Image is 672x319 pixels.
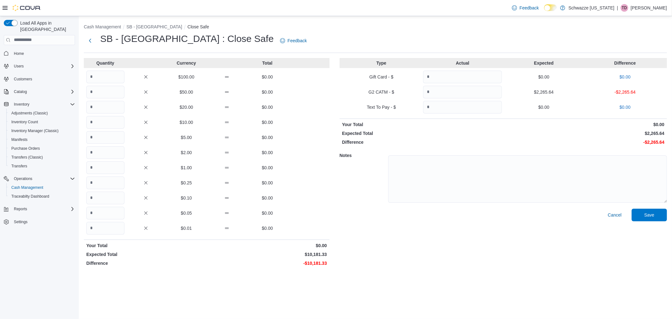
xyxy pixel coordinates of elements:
button: Inventory [11,101,32,108]
button: Catalog [11,88,29,96]
button: Cash Management [6,183,78,192]
span: Inventory Manager (Classic) [9,127,75,135]
span: Save [644,212,654,218]
a: Cash Management [9,184,46,191]
p: $10.00 [167,119,205,125]
input: Quantity [86,101,124,113]
a: Feedback [278,34,309,47]
p: $0.00 [504,104,583,110]
input: Quantity [86,146,124,159]
button: Close Safe [187,24,209,29]
a: Home [11,50,26,57]
p: Gift Card - $ [342,74,421,80]
p: $0.00 [248,210,286,216]
button: Adjustments (Classic) [6,109,78,118]
p: Difference [586,60,664,66]
p: $0.00 [248,74,286,80]
span: Reports [14,206,27,212]
input: Quantity [423,86,502,98]
button: Cash Management [84,24,121,29]
p: $100.00 [167,74,205,80]
p: Quantity [86,60,124,66]
button: Purchase Orders [6,144,78,153]
p: $0.00 [504,121,664,128]
span: Operations [11,175,75,183]
p: $0.00 [208,242,327,249]
span: Catalog [14,89,27,94]
p: Actual [423,60,502,66]
input: Quantity [86,192,124,204]
p: Type [342,60,421,66]
p: $0.00 [248,149,286,156]
p: -$10,181.33 [208,260,327,266]
button: Next [84,34,96,47]
p: $0.00 [248,180,286,186]
span: Inventory Count [9,118,75,126]
p: $0.25 [167,180,205,186]
p: $0.10 [167,195,205,201]
span: Customers [14,77,32,82]
input: Quantity [86,116,124,129]
p: Difference [342,139,502,145]
p: $2.00 [167,149,205,156]
p: $0.00 [248,165,286,171]
span: Users [14,64,24,69]
nav: Complex example [4,46,75,243]
span: Feedback [520,5,539,11]
p: Your Total [342,121,502,128]
span: Feedback [288,38,307,44]
button: Home [1,49,78,58]
button: Save [632,209,667,221]
span: Cash Management [9,184,75,191]
img: Cova [13,5,41,11]
span: Cancel [608,212,622,218]
button: Users [11,62,26,70]
input: Quantity [86,161,124,174]
p: -$2,265.64 [504,139,664,145]
h5: Notes [340,149,387,162]
button: Inventory [1,100,78,109]
p: $0.00 [248,104,286,110]
span: Settings [14,219,27,224]
p: $0.00 [586,104,664,110]
p: $10,181.33 [208,251,327,258]
a: Inventory Manager (Classic) [9,127,61,135]
a: Manifests [9,136,30,143]
span: Adjustments (Classic) [11,111,48,116]
input: Quantity [86,222,124,235]
p: -$2,265.64 [586,89,664,95]
button: Traceabilty Dashboard [6,192,78,201]
span: Purchase Orders [11,146,40,151]
span: TD [622,4,627,12]
a: Adjustments (Classic) [9,109,50,117]
span: Transfers (Classic) [9,154,75,161]
input: Quantity [86,86,124,98]
p: | [617,4,618,12]
p: $0.00 [248,89,286,95]
div: Thomas Diperna [621,4,628,12]
button: Reports [1,205,78,213]
span: Customers [11,75,75,83]
p: $2,265.64 [504,89,583,95]
p: $0.01 [167,225,205,231]
input: Quantity [86,131,124,144]
p: Currency [167,60,205,66]
span: Users [11,62,75,70]
button: Reports [11,205,30,213]
span: Inventory Count [11,119,38,125]
span: Catalog [11,88,75,96]
p: $0.05 [167,210,205,216]
span: Purchase Orders [9,145,75,152]
nav: An example of EuiBreadcrumbs [84,24,667,31]
button: Transfers [6,162,78,171]
input: Quantity [86,177,124,189]
span: Manifests [11,137,27,142]
p: $5.00 [167,134,205,141]
p: $50.00 [167,89,205,95]
span: Inventory Manager (Classic) [11,128,59,133]
button: Inventory Count [6,118,78,126]
span: Transfers [11,164,27,169]
span: Inventory [14,102,29,107]
p: Text To Pay - $ [342,104,421,110]
input: Quantity [86,71,124,83]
